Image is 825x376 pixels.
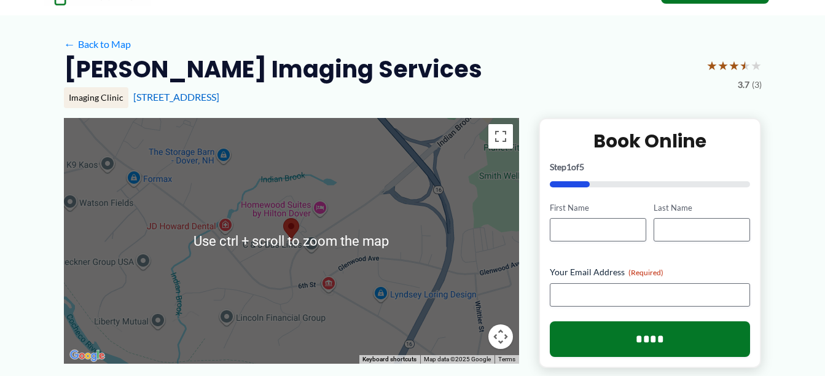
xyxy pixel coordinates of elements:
[67,348,108,364] a: Open this area in Google Maps (opens a new window)
[64,35,131,53] a: ←Back to Map
[729,54,740,77] span: ★
[550,266,751,278] label: Your Email Address
[64,54,482,84] h2: [PERSON_NAME] Imaging Services
[550,202,646,214] label: First Name
[752,77,762,93] span: (3)
[550,163,751,171] p: Step of
[628,268,663,277] span: (Required)
[362,355,416,364] button: Keyboard shortcuts
[738,77,749,93] span: 3.7
[488,324,513,349] button: Map camera controls
[488,124,513,149] button: Toggle fullscreen view
[751,54,762,77] span: ★
[64,87,128,108] div: Imaging Clinic
[67,348,108,364] img: Google
[550,129,751,153] h2: Book Online
[579,162,584,172] span: 5
[498,356,515,362] a: Terms (opens in new tab)
[654,202,750,214] label: Last Name
[740,54,751,77] span: ★
[566,162,571,172] span: 1
[706,54,717,77] span: ★
[64,38,76,50] span: ←
[424,356,491,362] span: Map data ©2025 Google
[717,54,729,77] span: ★
[133,91,219,103] a: [STREET_ADDRESS]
